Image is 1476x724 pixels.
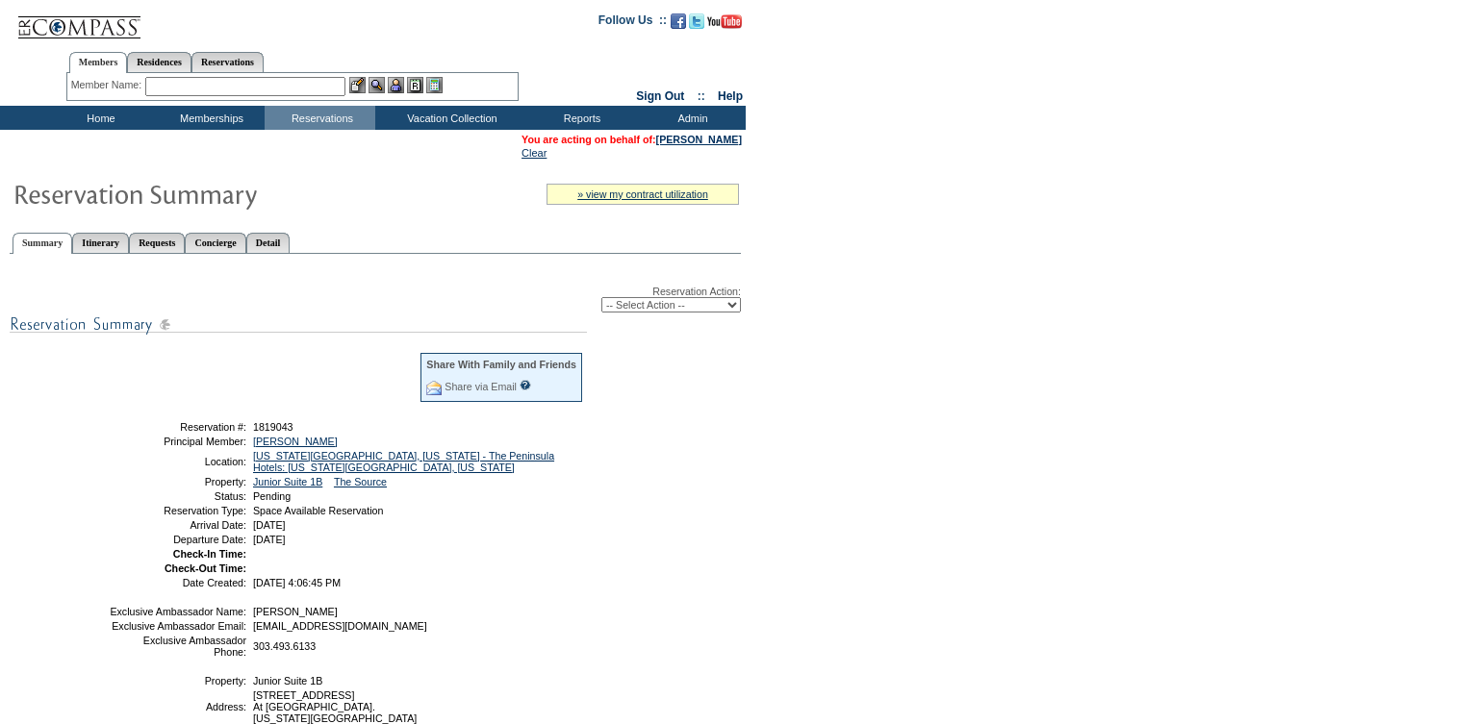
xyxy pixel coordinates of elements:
[689,19,704,31] a: Follow us on Twitter
[407,77,423,93] img: Reservations
[246,233,291,253] a: Detail
[524,106,635,130] td: Reports
[718,89,743,103] a: Help
[69,52,128,73] a: Members
[10,286,741,312] div: Reservation Action:
[253,606,338,617] span: [PERSON_NAME]
[109,436,246,447] td: Principal Member:
[253,640,316,652] span: 303.493.6133
[349,77,366,93] img: b_edit.gif
[109,490,246,502] td: Status:
[109,450,246,473] td: Location:
[253,519,286,531] span: [DATE]
[165,562,246,574] strong: Check-Out Time:
[253,421,293,433] span: 1819043
[698,89,705,103] span: ::
[129,233,185,253] a: Requests
[10,312,587,337] img: subTtlResSummary.gif
[253,577,341,588] span: [DATE] 4:06:45 PM
[598,12,667,35] td: Follow Us ::
[253,490,291,502] span: Pending
[656,134,742,145] a: [PERSON_NAME]
[520,380,531,390] input: What is this?
[127,52,191,72] a: Residences
[109,689,246,724] td: Address:
[577,188,708,200] a: » view my contract utilization
[72,233,129,253] a: Itinerary
[154,106,265,130] td: Memberships
[109,505,246,516] td: Reservation Type:
[689,13,704,29] img: Follow us on Twitter
[522,134,742,145] span: You are acting on behalf of:
[388,77,404,93] img: Impersonate
[707,14,742,29] img: Subscribe to our YouTube Channel
[71,77,145,93] div: Member Name:
[265,106,375,130] td: Reservations
[426,359,576,370] div: Share With Family and Friends
[253,436,338,447] a: [PERSON_NAME]
[253,689,417,724] span: [STREET_ADDRESS] At [GEOGRAPHIC_DATA]. [US_STATE][GEOGRAPHIC_DATA]
[173,548,246,560] strong: Check-In Time:
[375,106,524,130] td: Vacation Collection
[369,77,385,93] img: View
[43,106,154,130] td: Home
[253,534,286,545] span: [DATE]
[13,233,72,254] a: Summary
[109,635,246,658] td: Exclusive Ambassador Phone:
[109,519,246,531] td: Arrival Date:
[671,19,686,31] a: Become our fan on Facebook
[109,577,246,588] td: Date Created:
[253,620,427,632] span: [EMAIL_ADDRESS][DOMAIN_NAME]
[253,450,554,473] a: [US_STATE][GEOGRAPHIC_DATA], [US_STATE] - The Peninsula Hotels: [US_STATE][GEOGRAPHIC_DATA], [US_...
[109,421,246,433] td: Reservation #:
[109,606,246,617] td: Exclusive Ambassador Name:
[635,106,746,130] td: Admin
[334,476,387,487] a: The Source
[445,381,517,392] a: Share via Email
[671,13,686,29] img: Become our fan on Facebook
[253,476,322,487] a: Junior Suite 1B
[253,675,322,687] span: Junior Suite 1B
[185,233,245,253] a: Concierge
[522,147,547,159] a: Clear
[426,77,443,93] img: b_calculator.gif
[109,534,246,545] td: Departure Date:
[13,174,397,212] img: Reservaton Summary
[109,675,246,687] td: Property:
[707,19,742,31] a: Subscribe to our YouTube Channel
[253,505,383,516] span: Space Available Reservation
[109,620,246,632] td: Exclusive Ambassador Email:
[636,89,684,103] a: Sign Out
[191,52,264,72] a: Reservations
[109,476,246,487] td: Property:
